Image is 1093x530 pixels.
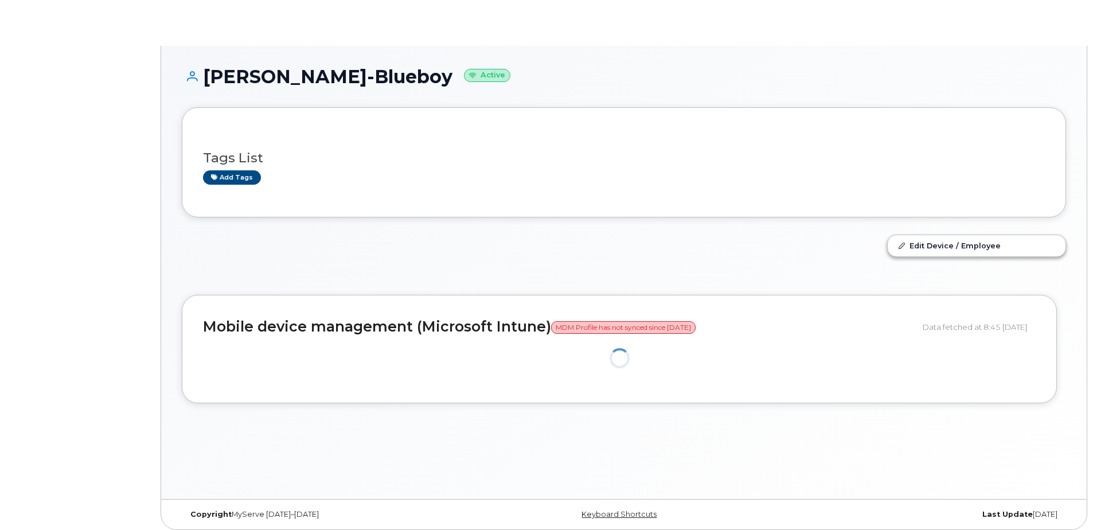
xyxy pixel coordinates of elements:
[203,319,914,335] h2: Mobile device management (Microsoft Intune)
[182,510,477,519] div: MyServe [DATE]–[DATE]
[464,69,510,82] small: Active
[203,170,261,185] a: Add tags
[203,151,1045,165] h3: Tags List
[581,510,657,519] a: Keyboard Shortcuts
[923,316,1036,338] div: Data fetched at 8:45 [DATE]
[771,510,1066,519] div: [DATE]
[190,510,232,519] strong: Copyright
[982,510,1033,519] strong: Last Update
[888,235,1065,256] a: Edit Device / Employee
[551,321,696,334] span: MDM Profile has not synced since [DATE]
[182,67,1066,87] h1: [PERSON_NAME]-Blueboy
